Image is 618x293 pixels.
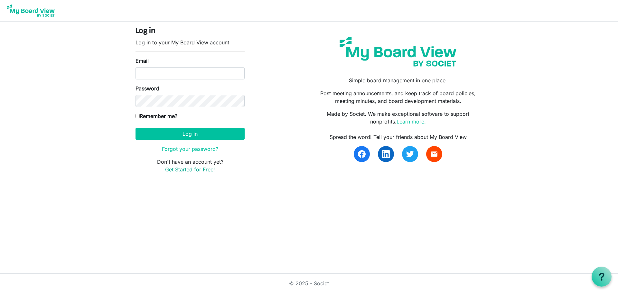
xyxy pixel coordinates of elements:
a: © 2025 - Societ [289,280,329,287]
a: Get Started for Free! [165,166,215,173]
p: Log in to your My Board View account [136,39,245,46]
img: facebook.svg [358,150,366,158]
label: Remember me? [136,112,177,120]
img: twitter.svg [406,150,414,158]
p: Don't have an account yet? [136,158,245,173]
input: Remember me? [136,114,140,118]
button: Log in [136,128,245,140]
p: Made by Societ. We make exceptional software to support nonprofits. [314,110,482,125]
p: Post meeting announcements, and keep track of board policies, meeting minutes, and board developm... [314,89,482,105]
div: Spread the word! Tell your friends about My Board View [314,133,482,141]
h4: Log in [136,27,245,36]
img: linkedin.svg [382,150,390,158]
a: email [426,146,442,162]
p: Simple board management in one place. [314,77,482,84]
img: My Board View Logo [5,3,57,19]
img: my-board-view-societ.svg [335,32,461,71]
a: Forgot your password? [162,146,218,152]
label: Password [136,85,159,92]
a: Learn more. [397,118,426,125]
span: email [430,150,438,158]
label: Email [136,57,149,65]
